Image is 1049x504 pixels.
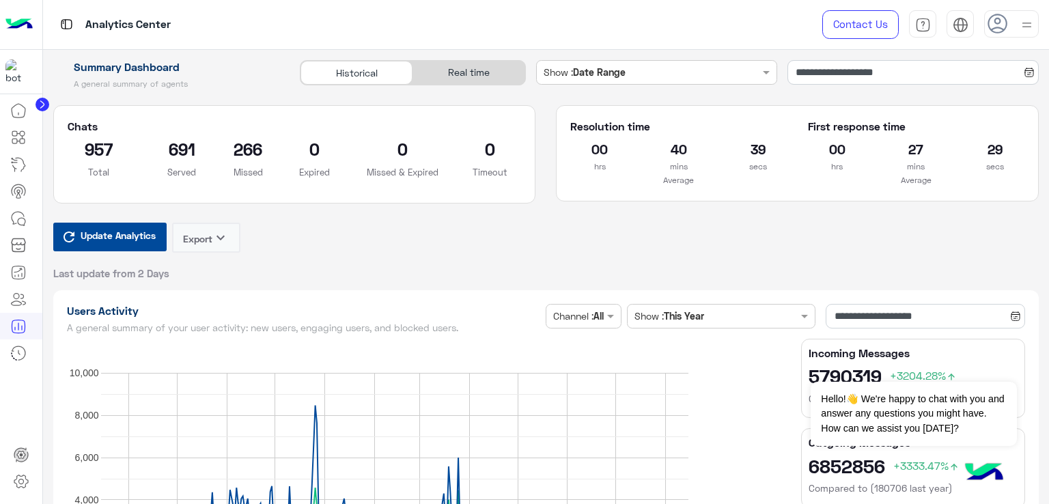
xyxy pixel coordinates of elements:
img: tab [58,16,75,33]
img: tab [915,17,931,33]
h2: 0 [459,138,522,160]
i: keyboard_arrow_down [212,229,229,246]
p: hrs [570,160,629,173]
p: secs [729,160,787,173]
p: Analytics Center [85,16,171,34]
h2: 957 [68,138,130,160]
h1: Users Activity [67,304,541,318]
p: Average [570,173,787,187]
text: 10,000 [69,367,98,378]
h2: 266 [234,138,263,160]
text: 8,000 [74,410,98,421]
text: 6,000 [74,452,98,463]
span: +3333.47% [893,459,960,472]
h5: Incoming Messages [809,346,1018,360]
h2: 0 [367,138,438,160]
h1: Summary Dashboard [53,60,285,74]
h2: 00 [570,138,629,160]
h5: Outgoing Messages [809,436,1018,449]
h2: 29 [966,138,1024,160]
img: Logo [5,10,33,39]
h2: 691 [150,138,213,160]
p: Served [150,165,213,179]
p: Total [68,165,130,179]
h6: Compared to (180706 last year) [809,481,1018,495]
p: Missed [234,165,263,179]
h2: 6852856 [809,455,1018,477]
p: hrs [808,160,867,173]
h2: 00 [808,138,867,160]
img: profile [1018,16,1035,33]
p: mins [886,160,945,173]
p: Average [808,173,1024,187]
span: Hello!👋 We're happy to chat with you and answer any questions you might have. How can we assist y... [811,382,1016,446]
h5: Resolution time [570,120,787,133]
h5: A general summary of agents [53,79,285,89]
h2: 5790319 [809,365,1018,387]
h5: A general summary of your user activity: new users, engaging users, and blocked users. [67,322,541,333]
h2: 39 [729,138,787,160]
h5: First response time [808,120,1024,133]
h2: 27 [886,138,945,160]
button: Exportkeyboard_arrow_down [172,223,240,253]
h6: Compared to (180706 last year) [809,392,1018,406]
h2: 0 [283,138,346,160]
h5: Chats [68,120,522,133]
a: Contact Us [822,10,899,39]
a: tab [909,10,936,39]
img: hulul-logo.png [960,449,1008,497]
p: mins [649,160,708,173]
p: secs [966,160,1024,173]
p: Timeout [459,165,522,179]
img: tab [953,17,968,33]
span: Last update from 2 Days [53,266,169,280]
div: Historical [300,61,412,85]
p: Missed & Expired [367,165,438,179]
h2: 40 [649,138,708,160]
p: Expired [283,165,346,179]
button: Update Analytics [53,223,167,251]
div: Real time [412,61,524,85]
img: 1403182699927242 [5,59,30,84]
span: Update Analytics [77,226,159,244]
